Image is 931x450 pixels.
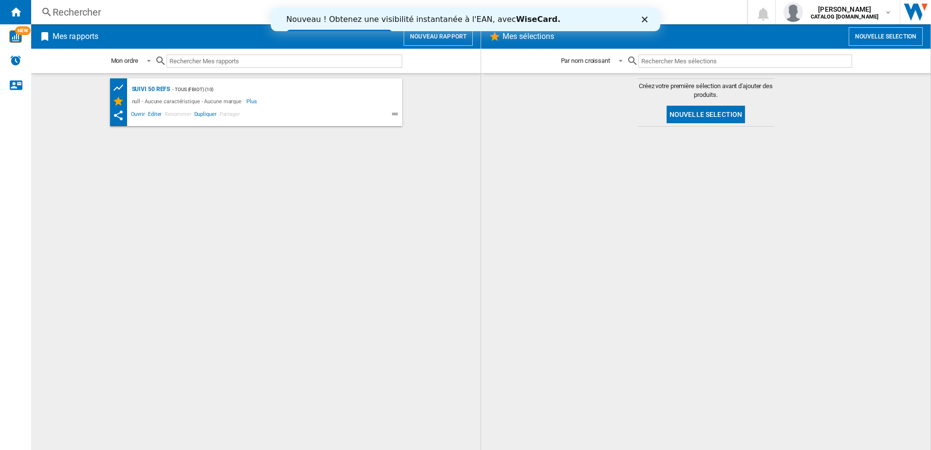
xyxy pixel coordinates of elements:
[147,110,163,121] span: Editer
[112,110,124,121] ng-md-icon: Ce rapport a été partagé avec vous
[16,22,122,34] a: Essayez dès maintenant !
[130,110,147,121] span: Ouvrir
[163,110,192,121] span: Renommer
[10,55,21,66] img: alerts-logo.svg
[112,82,130,94] div: Tableau des prix des produits
[783,2,803,22] img: profile.jpg
[111,57,138,64] div: Mon ordre
[53,5,722,19] div: Rechercher
[9,30,22,43] img: wise-card.svg
[371,9,381,15] div: Fermer
[130,95,247,107] div: null - Aucune caractéristique - Aucune marque
[15,26,31,35] span: NEW
[218,110,242,121] span: Partager
[811,14,878,20] b: CATALOG [DOMAIN_NAME]
[271,8,660,31] iframe: Intercom live chat bannière
[193,110,218,121] span: Dupliquer
[404,27,473,46] button: Nouveau rapport
[51,27,100,46] h2: Mes rapports
[170,83,382,95] div: - TOUS (fbiot) (10)
[112,95,130,107] div: Mes Sélections
[130,83,170,95] div: SUIVI 50 REFS
[246,95,259,107] span: Plus
[561,57,610,64] div: Par nom croissant
[167,55,402,68] input: Rechercher Mes rapports
[638,82,774,99] span: Créez votre première sélection avant d'ajouter des produits.
[501,27,556,46] h2: Mes sélections
[811,4,878,14] span: [PERSON_NAME]
[667,106,745,123] button: Nouvelle selection
[638,55,852,68] input: Rechercher Mes sélections
[849,27,923,46] button: Nouvelle selection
